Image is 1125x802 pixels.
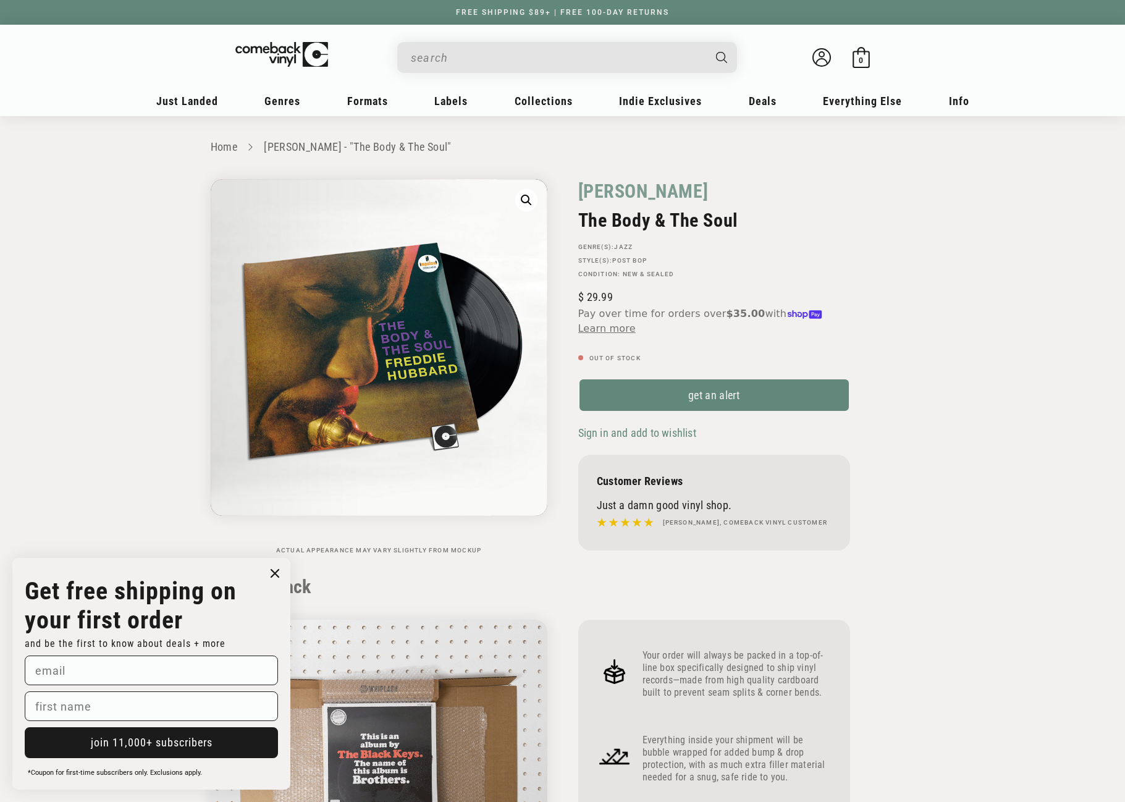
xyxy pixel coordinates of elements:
span: 29.99 [578,290,613,303]
img: star5.svg [597,515,654,531]
span: Everything Else [823,95,902,108]
input: first name [25,691,278,721]
p: STYLE(S): [578,257,850,264]
input: When autocomplete results are available use up and down arrows to review and enter to select [411,45,704,70]
span: Formats [347,95,388,108]
a: Jazz [614,243,633,250]
p: Your order will always be packed in a top-of-line box specifically designed to ship vinyl records... [643,649,832,699]
a: Home [211,140,237,153]
span: Collections [515,95,573,108]
a: get an alert [578,378,850,412]
a: [PERSON_NAME] - "The Body & The Soul" [264,140,451,153]
nav: breadcrumbs [211,138,915,156]
button: Search [705,42,738,73]
h4: [PERSON_NAME], Comeback Vinyl customer [663,518,828,528]
h2: How We Pack [211,576,915,598]
span: and be the first to know about deals + more [25,638,225,649]
media-gallery: Gallery Viewer [211,179,547,554]
p: GENRE(S): [578,243,850,251]
span: Indie Exclusives [619,95,702,108]
span: $ [578,290,584,303]
p: Condition: New & Sealed [578,271,850,278]
img: Frame_4_1.png [597,738,633,774]
button: join 11,000+ subscribers [25,727,278,758]
p: Everything inside your shipment will be bubble wrapped for added bump & drop protection, with as ... [643,734,832,783]
p: Out of stock [578,355,850,362]
span: *Coupon for first-time subscribers only. Exclusions apply. [28,769,202,777]
p: Actual appearance may vary slightly from mockup [211,547,547,554]
div: Search [397,42,737,73]
span: Labels [434,95,468,108]
span: Just Landed [156,95,218,108]
img: Frame_4.png [597,654,633,690]
span: Info [949,95,969,108]
span: Genres [264,95,300,108]
button: Close dialog [266,564,284,583]
span: Deals [749,95,777,108]
strong: Get free shipping on your first order [25,576,237,635]
input: email [25,656,278,685]
a: FREE SHIPPING $89+ | FREE 100-DAY RETURNS [444,8,681,17]
button: Sign in and add to wishlist [578,426,700,440]
a: [PERSON_NAME] [578,179,709,203]
span: Sign in and add to wishlist [578,426,696,439]
p: Customer Reviews [597,475,832,488]
h2: The Body & The Soul [578,209,850,231]
a: Post Bop [612,257,647,264]
p: Just a damn good vinyl shop. [597,499,832,512]
span: 0 [859,56,863,65]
